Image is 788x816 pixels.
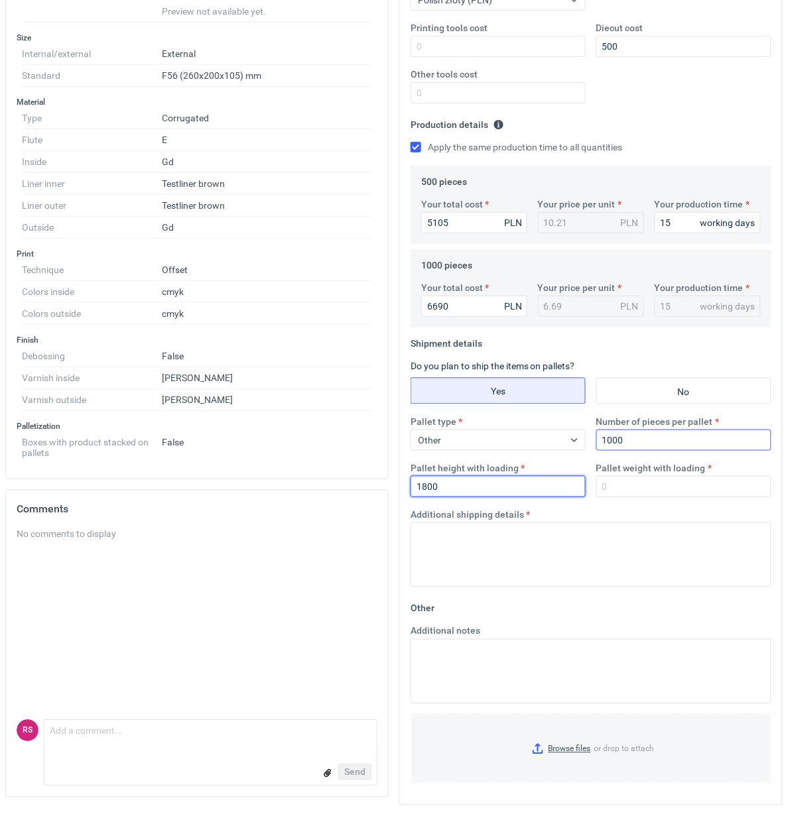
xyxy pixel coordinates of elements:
[700,216,755,229] div: working days
[22,43,162,65] dt: Internal/external
[162,432,372,458] dd: False
[17,421,377,432] h3: Palletization
[162,345,372,367] dd: False
[17,32,377,43] h3: Size
[22,195,162,217] dt: Liner outer
[17,97,377,107] h3: Material
[162,65,372,87] dd: F56 (260x200x105) mm
[162,367,372,389] dd: [PERSON_NAME]
[338,764,371,780] button: Send
[421,212,527,233] input: 0
[22,281,162,303] dt: Colors inside
[162,303,372,325] dd: cmyk
[162,6,266,17] span: Preview not available yet.
[17,249,377,259] h3: Print
[411,378,586,404] label: Yes
[504,216,522,229] div: PLN
[596,36,771,57] input: 0
[17,335,377,345] h3: Finish
[700,300,755,313] div: working days
[411,361,575,371] label: Do you plan to ship the items on pallets?
[655,198,744,211] label: Your production time
[162,217,372,239] dd: Gd
[22,345,162,367] dt: Debossing
[162,43,372,65] dd: External
[411,461,519,475] label: Pallet height with loading
[411,36,586,57] input: 0
[22,303,162,325] dt: Colors outside
[411,715,771,783] label: or drop to attach
[162,151,372,173] dd: Gd
[22,367,162,389] dt: Varnish inside
[411,21,488,34] label: Printing tools cost
[22,217,162,239] dt: Outside
[17,720,38,742] div: Rafał Stani
[596,430,771,451] input: 0
[411,508,524,521] label: Additional shipping details
[418,435,441,445] span: Other
[421,255,472,270] legend: 1000 pieces
[538,198,616,211] label: Your price per unit
[22,259,162,281] dt: Technique
[17,720,38,742] figcaption: RS
[22,389,162,411] dt: Varnish outside
[162,281,372,303] dd: cmyk
[162,195,372,217] dd: Testliner brown
[22,432,162,458] dt: Boxes with product stacked on pallets
[411,114,504,130] legend: Production details
[411,68,478,81] label: Other tools cost
[596,415,713,428] label: Number of pieces per pallet
[596,461,706,475] label: Pallet weight with loading
[411,333,482,349] legend: Shipment details
[411,82,586,103] input: 0
[421,281,483,294] label: Your total cost
[22,65,162,87] dt: Standard
[621,216,639,229] div: PLN
[411,598,434,614] legend: Other
[411,624,480,638] label: Additional notes
[162,389,372,411] dd: [PERSON_NAME]
[22,151,162,173] dt: Inside
[621,300,639,313] div: PLN
[162,129,372,151] dd: E
[411,415,456,428] label: Pallet type
[17,528,377,541] div: No comments to display
[655,212,761,233] input: 0
[411,476,586,497] input: 0
[421,198,483,211] label: Your total cost
[538,281,616,294] label: Your price per unit
[596,378,771,404] label: No
[504,300,522,313] div: PLN
[596,21,643,34] label: Diecut cost
[22,173,162,195] dt: Liner inner
[421,171,467,187] legend: 500 pieces
[655,281,744,294] label: Your production time
[411,141,623,154] label: Apply the same production time to all quantities
[162,259,372,281] dd: Offset
[22,107,162,129] dt: Type
[344,768,365,777] span: Send
[162,107,372,129] dd: Corrugated
[162,173,372,195] dd: Testliner brown
[22,129,162,151] dt: Flute
[17,501,377,517] h2: Comments
[596,476,771,497] input: 0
